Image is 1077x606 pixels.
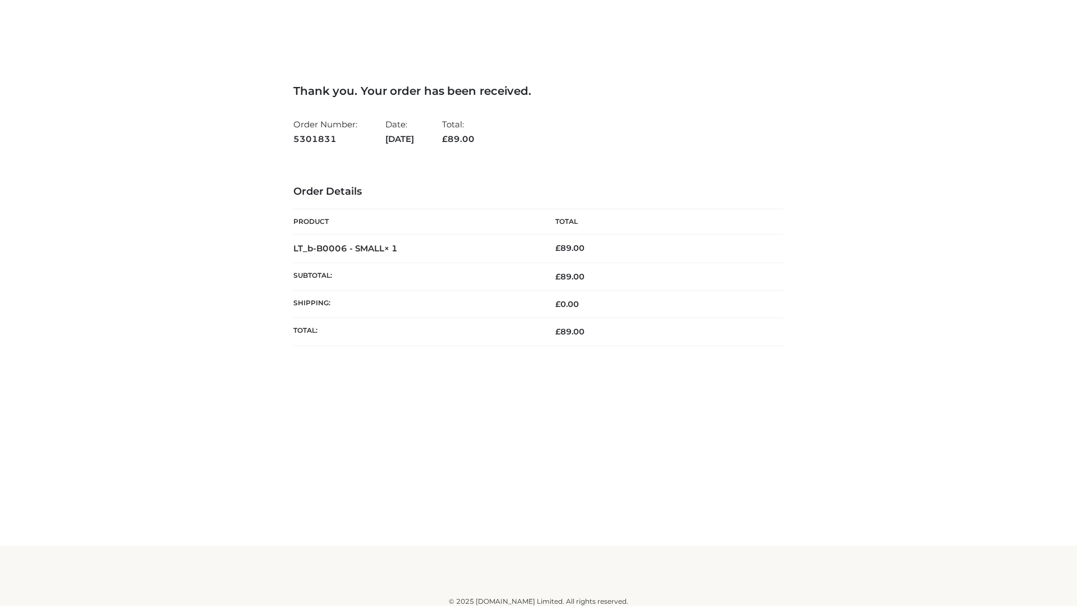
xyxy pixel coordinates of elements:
[293,291,538,318] th: Shipping:
[555,327,560,337] span: £
[385,114,414,149] li: Date:
[384,243,398,254] strong: × 1
[293,84,784,98] h3: Thank you. Your order has been received.
[555,272,584,282] span: 89.00
[555,243,560,253] span: £
[293,114,357,149] li: Order Number:
[442,134,448,144] span: £
[293,186,784,198] h3: Order Details
[293,263,538,290] th: Subtotal:
[555,299,560,309] span: £
[538,209,784,235] th: Total
[293,132,357,146] strong: 5301831
[555,243,584,253] bdi: 89.00
[555,272,560,282] span: £
[293,209,538,235] th: Product
[293,318,538,346] th: Total:
[442,114,475,149] li: Total:
[293,243,398,254] strong: LT_b-B0006 - SMALL
[555,327,584,337] span: 89.00
[442,134,475,144] span: 89.00
[385,132,414,146] strong: [DATE]
[555,299,579,309] bdi: 0.00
